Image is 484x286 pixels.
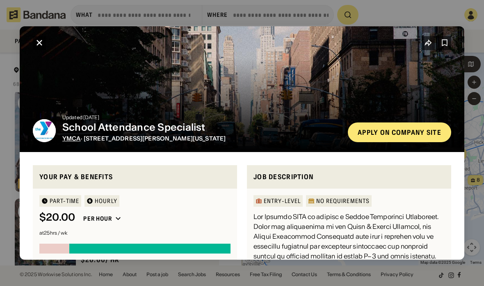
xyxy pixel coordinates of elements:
div: Your pay & benefits [39,172,231,182]
div: $ 20.00 [39,212,75,224]
span: YMCA [62,135,81,142]
div: School Attendance Specialist [62,122,341,134]
div: Entry-Level [264,198,301,204]
div: Updated [DATE] [62,115,341,120]
div: Part-time [50,198,79,204]
div: at 25 hrs / wk [39,231,231,235]
div: · [62,135,341,142]
div: HOURLY [95,198,117,204]
img: YMCA logo [33,119,56,142]
div: No Requirements [316,198,370,204]
div: Apply on company site [358,129,441,136]
div: Per hour [83,215,112,222]
div: Job Description [253,172,445,182]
